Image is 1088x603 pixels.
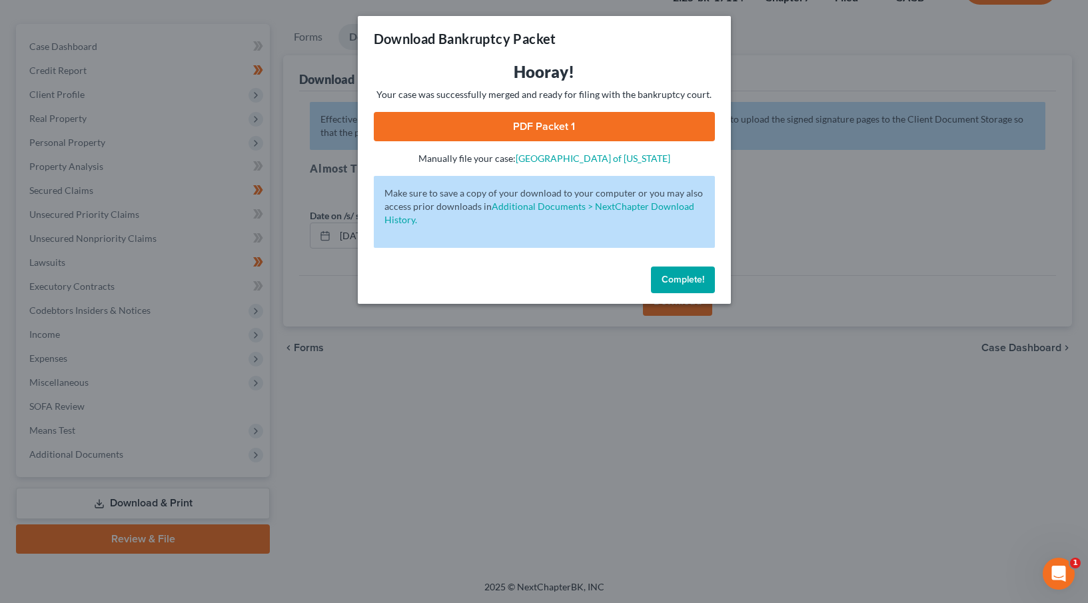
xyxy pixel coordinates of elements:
[651,267,715,293] button: Complete!
[384,187,704,227] p: Make sure to save a copy of your download to your computer or you may also access prior downloads in
[374,29,556,48] h3: Download Bankruptcy Packet
[662,274,704,285] span: Complete!
[1043,558,1075,590] iframe: Intercom live chat
[374,112,715,141] a: PDF Packet 1
[384,201,694,225] a: Additional Documents > NextChapter Download History.
[516,153,670,164] a: [GEOGRAPHIC_DATA] of [US_STATE]
[374,152,715,165] p: Manually file your case:
[374,61,715,83] h3: Hooray!
[374,88,715,101] p: Your case was successfully merged and ready for filing with the bankruptcy court.
[1070,558,1081,568] span: 1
